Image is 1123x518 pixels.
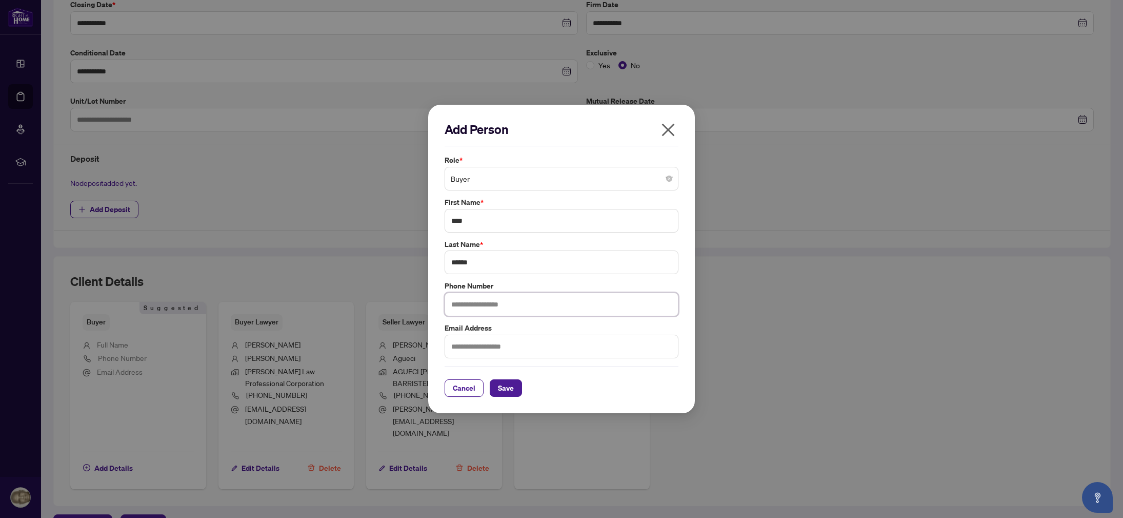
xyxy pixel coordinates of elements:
span: Buyer [451,169,672,188]
label: Last Name [445,239,678,250]
label: Email Address [445,322,678,334]
span: Save [498,380,514,396]
button: Save [490,379,522,397]
button: Open asap [1082,482,1113,513]
span: close [660,122,676,138]
span: close-circle [666,176,672,182]
label: Phone Number [445,280,678,292]
label: First Name [445,197,678,208]
span: Cancel [453,380,475,396]
h2: Add Person [445,121,678,138]
label: Role [445,155,678,166]
button: Cancel [445,379,484,397]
